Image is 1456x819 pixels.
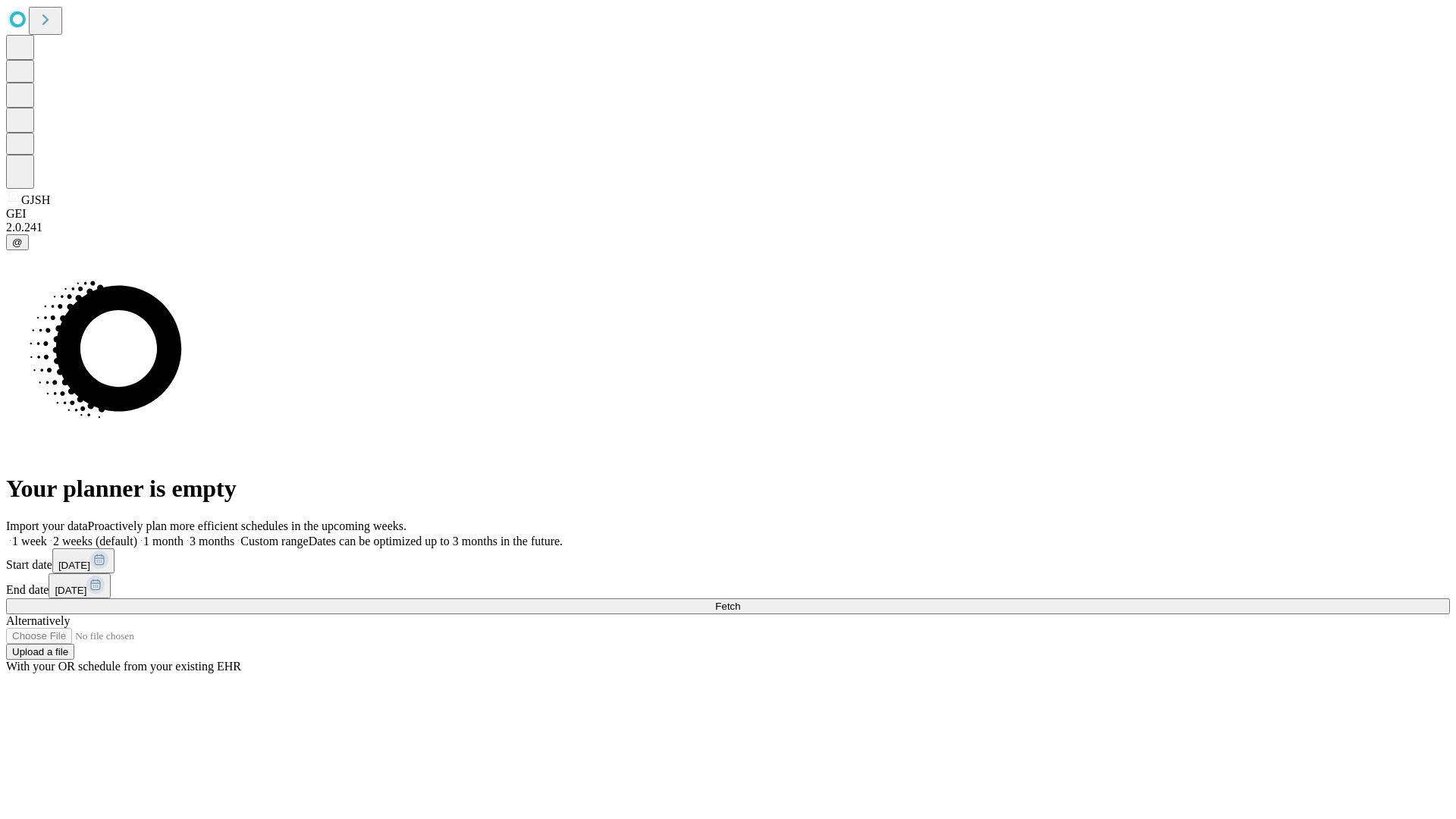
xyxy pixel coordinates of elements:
span: GJSH [21,193,50,206]
div: 2.0.241 [6,221,1450,234]
span: @ [12,237,23,248]
span: Custom range [240,535,308,548]
span: 1 week [12,535,47,548]
span: Fetch [715,601,740,612]
span: Dates can be optimized up to 3 months in the future. [309,535,563,548]
span: Alternatively [6,614,70,627]
span: 2 weeks (default) [53,535,137,548]
div: GEI [6,207,1450,221]
span: Import your data [6,519,88,532]
div: End date [6,573,1450,598]
span: [DATE] [58,560,90,571]
span: 1 month [143,535,184,548]
span: [DATE] [55,585,86,596]
span: With your OR schedule from your existing EHR [6,660,241,673]
div: Start date [6,548,1450,573]
button: Fetch [6,598,1450,614]
button: Upload a file [6,644,74,660]
h1: Your planner is empty [6,475,1450,503]
span: 3 months [190,535,234,548]
button: [DATE] [49,573,111,598]
button: @ [6,234,29,250]
button: [DATE] [52,548,115,573]
span: Proactively plan more efficient schedules in the upcoming weeks. [88,519,406,532]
